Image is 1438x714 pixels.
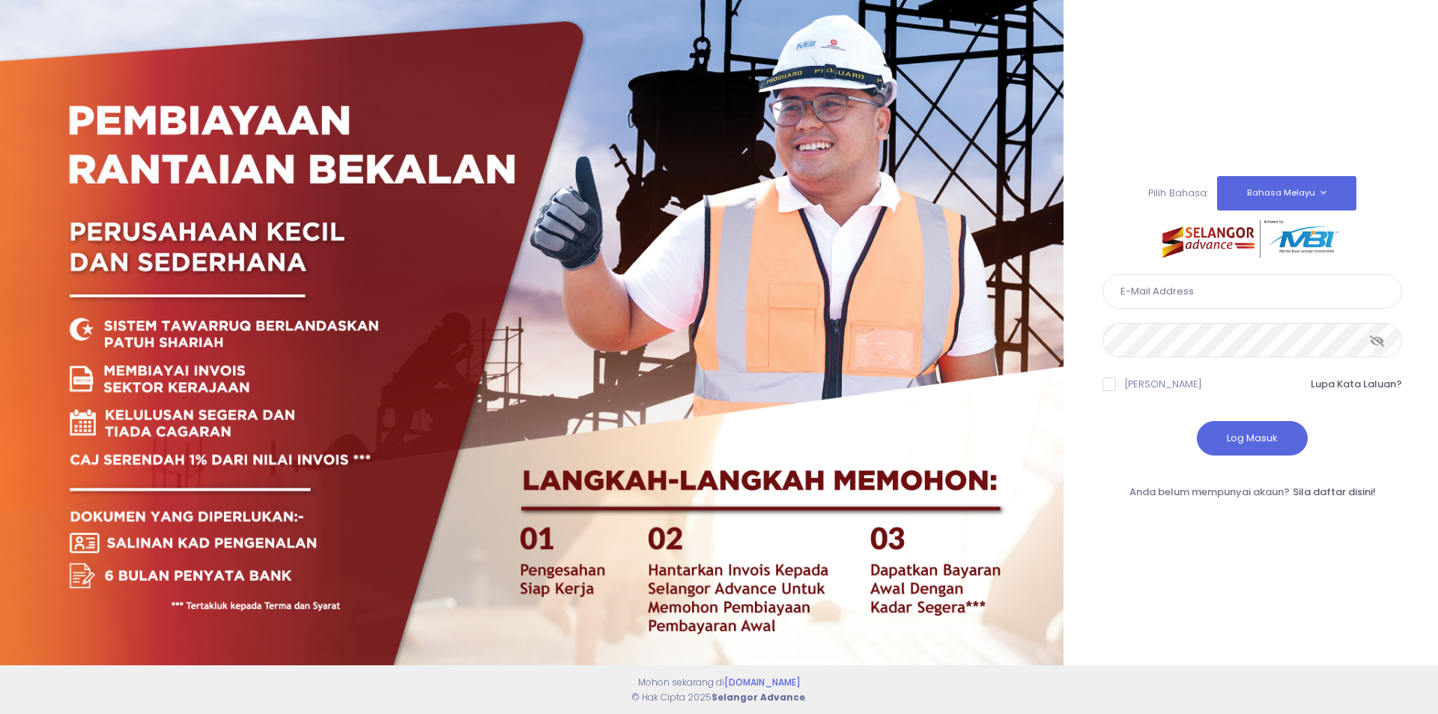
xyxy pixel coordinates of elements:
button: Log Masuk [1197,421,1308,456]
a: Sila daftar disini! [1293,485,1376,499]
span: Mohon sekarang di © Hak Cipta 2025 . [631,676,807,704]
span: Pilih Bahasa: [1148,186,1208,200]
label: [PERSON_NAME] [1125,377,1202,392]
input: E-Mail Address [1102,274,1402,309]
a: Lupa Kata Laluan? [1311,377,1402,392]
button: Bahasa Melayu [1217,176,1356,211]
span: Anda belum mempunyai akaun? [1129,485,1290,499]
strong: Selangor Advance [712,691,805,704]
img: selangor-advance.png [1162,220,1342,258]
a: [DOMAIN_NAME] [724,676,801,689]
